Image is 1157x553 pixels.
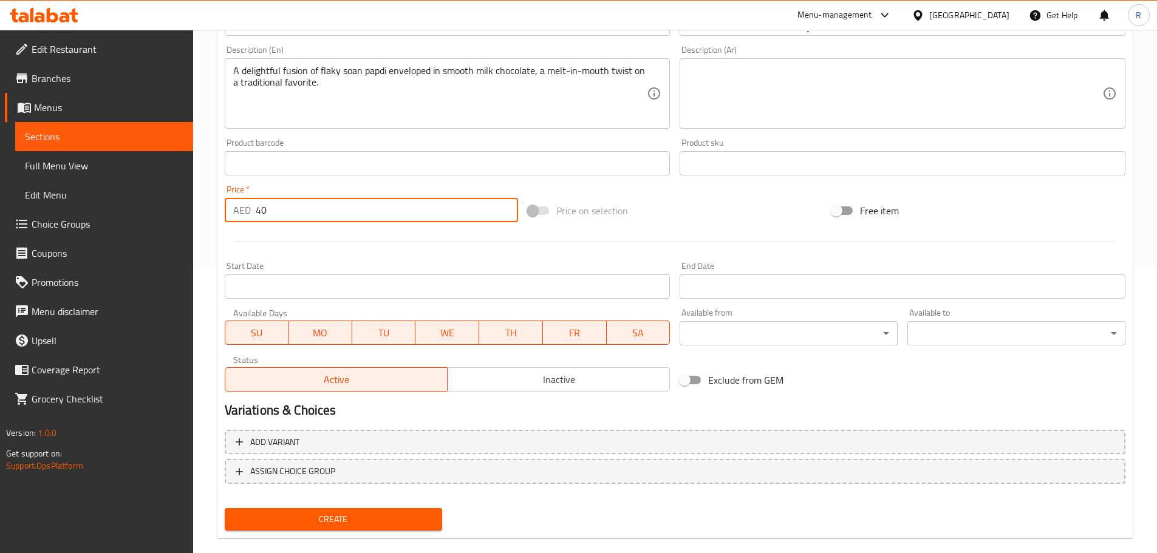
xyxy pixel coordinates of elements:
[680,151,1125,175] input: Please enter product sku
[6,446,62,461] span: Get support on:
[6,458,83,473] a: Support.OpsPlatform
[225,459,1125,484] button: ASSIGN CHOICE GROUP
[225,508,443,531] button: Create
[484,324,538,342] span: TH
[32,362,183,377] span: Coverage Report
[32,246,183,260] span: Coupons
[5,64,193,93] a: Branches
[25,188,183,202] span: Edit Menu
[708,373,783,387] span: Exclude from GEM
[556,203,628,218] span: Price on selection
[447,367,670,392] button: Inactive
[860,203,899,218] span: Free item
[357,324,411,342] span: TU
[612,324,666,342] span: SA
[34,100,183,115] span: Menus
[225,151,671,175] input: Please enter product barcode
[1136,8,1141,22] span: R
[15,122,193,151] a: Sections
[32,217,183,231] span: Choice Groups
[5,355,193,384] a: Coverage Report
[6,425,36,441] span: Version:
[415,321,479,345] button: WE
[680,321,898,345] div: ​
[5,239,193,268] a: Coupons
[256,198,519,222] input: Please enter price
[233,65,647,123] textarea: A delightful fusion of flaky soan papdi enveloped in smooth milk chocolate, a melt-in-mouth twist...
[352,321,416,345] button: TU
[929,8,1009,22] div: [GEOGRAPHIC_DATA]
[452,371,665,388] span: Inactive
[5,297,193,326] a: Menu disclaimer
[225,367,448,392] button: Active
[250,435,299,450] span: Add variant
[548,324,602,342] span: FR
[250,464,335,479] span: ASSIGN CHOICE GROUP
[15,151,193,180] a: Full Menu View
[543,321,607,345] button: FR
[907,321,1125,345] div: ​
[233,203,251,217] p: AED
[225,401,1125,419] h2: Variations & Choices
[230,324,284,342] span: SU
[230,371,443,388] span: Active
[32,275,183,290] span: Promotions
[5,268,193,297] a: Promotions
[32,304,183,319] span: Menu disclaimer
[38,425,56,441] span: 1.0.0
[225,430,1125,455] button: Add variant
[288,321,352,345] button: MO
[5,326,193,355] a: Upsell
[479,321,543,345] button: TH
[25,158,183,173] span: Full Menu View
[607,321,671,345] button: SA
[32,71,183,86] span: Branches
[5,93,193,122] a: Menus
[5,384,193,413] a: Grocery Checklist
[32,392,183,406] span: Grocery Checklist
[293,324,347,342] span: MO
[5,209,193,239] a: Choice Groups
[5,35,193,64] a: Edit Restaurant
[797,8,872,22] div: Menu-management
[234,512,433,527] span: Create
[420,324,474,342] span: WE
[225,321,289,345] button: SU
[32,333,183,348] span: Upsell
[15,180,193,209] a: Edit Menu
[25,129,183,144] span: Sections
[32,42,183,56] span: Edit Restaurant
